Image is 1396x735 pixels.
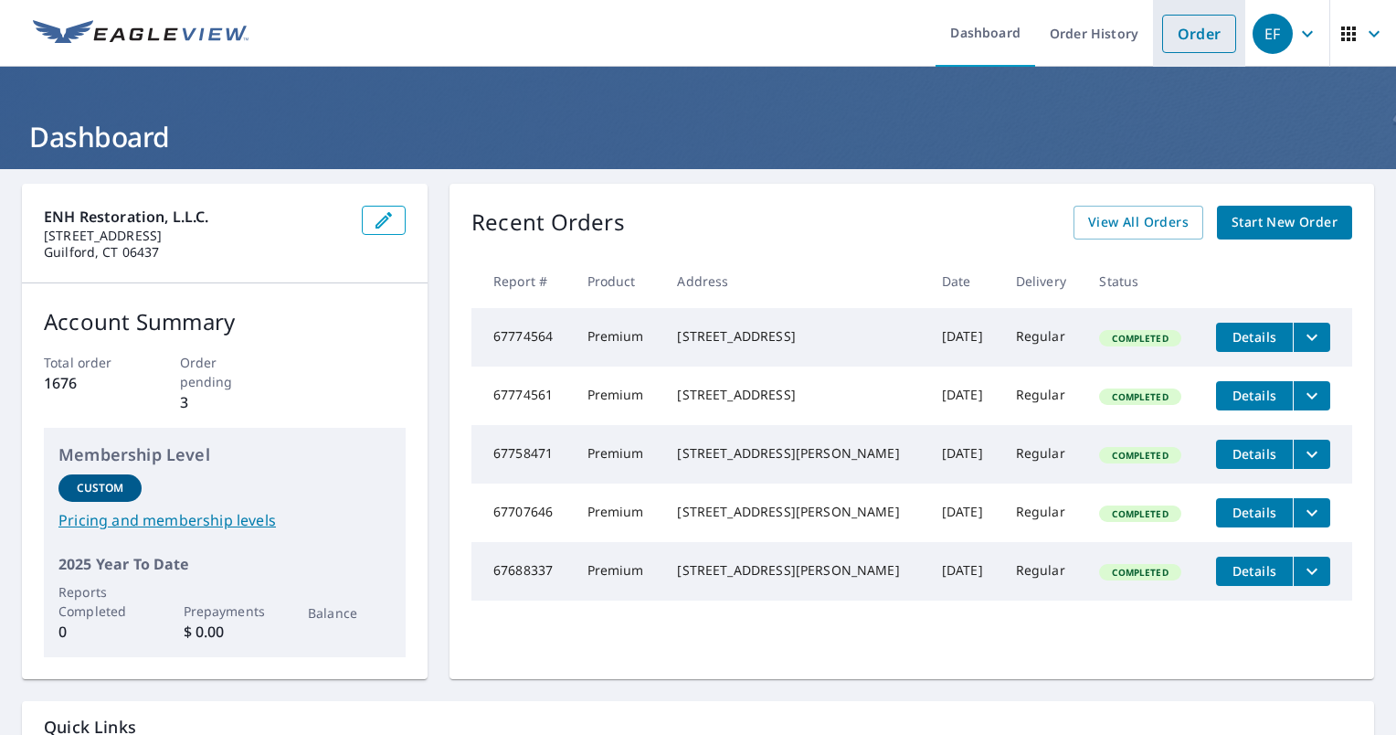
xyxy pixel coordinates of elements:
[22,118,1374,155] h1: Dashboard
[573,254,663,308] th: Product
[1216,440,1293,469] button: detailsBtn-67758471
[677,386,912,404] div: [STREET_ADDRESS]
[1227,504,1282,521] span: Details
[1227,387,1282,404] span: Details
[1001,484,1085,542] td: Regular
[471,484,573,542] td: 67707646
[1216,323,1293,352] button: detailsBtn-67774564
[1084,254,1201,308] th: Status
[677,561,912,580] div: [STREET_ADDRESS][PERSON_NAME]
[58,582,142,621] p: Reports Completed
[1227,328,1282,346] span: Details
[1101,566,1179,579] span: Completed
[1101,390,1179,403] span: Completed
[44,305,406,338] p: Account Summary
[58,442,391,467] p: Membership Level
[44,353,134,372] p: Total order
[677,444,912,463] div: [STREET_ADDRESS][PERSON_NAME]
[1293,381,1330,410] button: filesDropdownBtn-67774561
[44,206,347,228] p: ENH Restoration, L.L.C.
[1216,498,1293,527] button: detailsBtn-67707646
[927,308,1001,367] td: [DATE]
[677,327,912,346] div: [STREET_ADDRESS]
[471,206,625,240] p: Recent Orders
[662,254,926,308] th: Address
[180,353,270,391] p: Order pending
[180,391,270,413] p: 3
[573,308,663,367] td: Premium
[1001,425,1085,484] td: Regular
[927,542,1001,601] td: [DATE]
[573,367,663,425] td: Premium
[44,244,347,261] p: Guilford, CT 06437
[44,372,134,394] p: 1676
[927,425,1001,484] td: [DATE]
[1073,206,1203,240] a: View All Orders
[471,542,573,601] td: 67688337
[1101,449,1179,462] span: Completed
[1216,381,1293,410] button: detailsBtn-67774561
[308,603,391,623] p: Balance
[1216,557,1293,586] button: detailsBtn-67688337
[1293,498,1330,527] button: filesDropdownBtn-67707646
[927,367,1001,425] td: [DATE]
[1232,211,1338,234] span: Start New Order
[471,254,573,308] th: Report #
[1001,308,1085,367] td: Regular
[1101,507,1179,520] span: Completed
[1088,211,1189,234] span: View All Orders
[1227,445,1282,463] span: Details
[1001,542,1085,601] td: Regular
[1293,323,1330,352] button: filesDropdownBtn-67774564
[184,602,267,621] p: Prepayments
[1001,254,1085,308] th: Delivery
[1293,557,1330,586] button: filesDropdownBtn-67688337
[1001,367,1085,425] td: Regular
[927,254,1001,308] th: Date
[1227,562,1282,580] span: Details
[58,509,391,531] a: Pricing and membership levels
[44,228,347,244] p: [STREET_ADDRESS]
[1162,15,1236,53] a: Order
[1253,14,1293,54] div: EF
[573,484,663,542] td: Premium
[1217,206,1352,240] a: Start New Order
[1293,440,1330,469] button: filesDropdownBtn-67758471
[58,621,142,643] p: 0
[471,308,573,367] td: 67774564
[1101,332,1179,345] span: Completed
[927,484,1001,542] td: [DATE]
[58,553,391,575] p: 2025 Year To Date
[471,425,573,484] td: 67758471
[677,503,912,521] div: [STREET_ADDRESS][PERSON_NAME]
[471,367,573,425] td: 67774561
[33,20,249,48] img: EV Logo
[573,542,663,601] td: Premium
[77,480,124,496] p: Custom
[184,621,267,643] p: $ 0.00
[573,425,663,484] td: Premium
